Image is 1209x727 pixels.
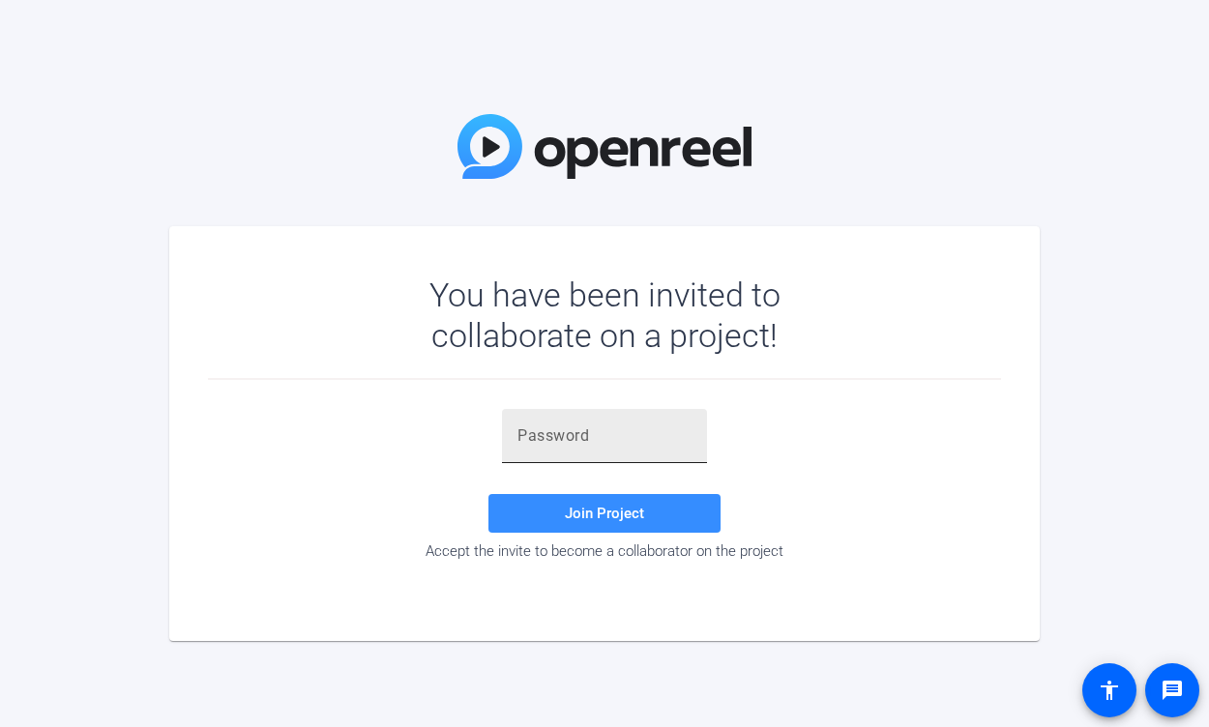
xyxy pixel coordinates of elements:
[517,424,692,448] input: Password
[208,542,1001,560] div: Accept the invite to become a collaborator on the project
[1098,679,1121,702] mat-icon: accessibility
[488,494,721,533] button: Join Project
[373,275,837,356] div: You have been invited to collaborate on a project!
[1161,679,1184,702] mat-icon: message
[457,114,752,179] img: OpenReel Logo
[565,505,644,522] span: Join Project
